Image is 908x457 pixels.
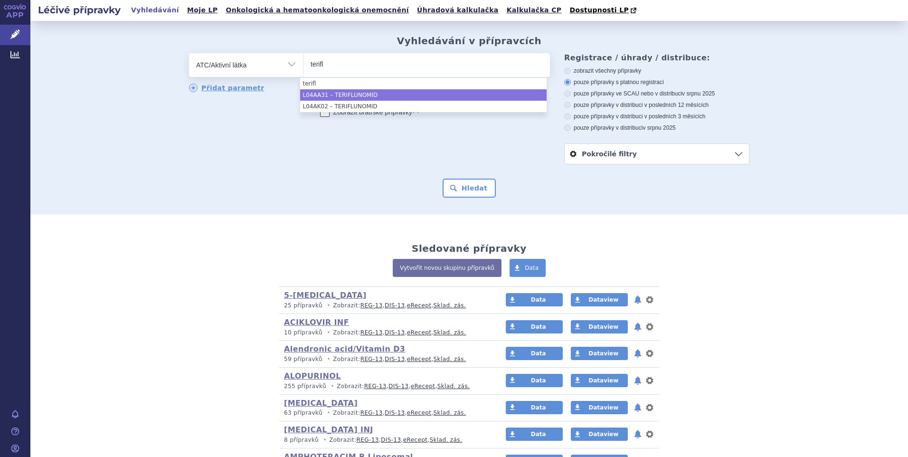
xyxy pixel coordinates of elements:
[571,401,628,414] a: Dataview
[385,329,405,336] a: DIS-13
[407,329,432,336] a: eRecept
[407,409,432,416] a: eRecept
[128,4,182,17] a: Vyhledávání
[284,355,488,363] p: Zobrazit: , , ,
[284,382,488,390] p: Zobrazit: , , ,
[443,179,496,198] button: Hledat
[531,324,546,330] span: Data
[564,101,749,109] label: pouze přípravky v distribuci v posledních 12 měsících
[30,3,128,17] h2: Léčivé přípravky
[506,401,563,414] a: Data
[633,428,643,440] button: notifikace
[588,324,618,330] span: Dataview
[284,329,488,337] p: Zobrazit: , , ,
[407,302,432,309] a: eRecept
[564,53,749,62] h3: Registrace / úhrady / distribuce:
[645,428,654,440] button: nastavení
[434,329,466,336] a: Sklad. zás.
[588,350,618,357] span: Dataview
[284,371,341,381] a: ALOPURINOL
[284,302,488,310] p: Zobrazit: , , ,
[506,347,563,360] a: Data
[571,293,628,306] a: Dataview
[569,6,629,14] span: Dostupnosti LP
[682,90,715,97] span: v srpnu 2025
[633,294,643,305] button: notifikace
[284,399,358,408] a: [MEDICAL_DATA]
[645,348,654,359] button: nastavení
[284,344,405,353] a: Alendronic acid/Vitamin D3
[645,294,654,305] button: nastavení
[531,431,546,438] span: Data
[284,291,367,300] a: 5-[MEDICAL_DATA]
[525,265,539,271] span: Data
[381,437,401,443] a: DIS-13
[633,348,643,359] button: notifikace
[360,329,383,336] a: REG-13
[385,356,405,362] a: DIS-13
[284,409,322,416] span: 63 přípravků
[633,321,643,333] button: notifikace
[385,302,405,309] a: DIS-13
[531,350,546,357] span: Data
[571,320,628,333] a: Dataview
[564,78,749,86] label: pouze přípravky s platnou registrací
[357,437,379,443] a: REG-13
[531,296,546,303] span: Data
[364,383,387,390] a: REG-13
[324,329,333,337] i: •
[411,383,435,390] a: eRecept
[564,67,749,75] label: zobrazit všechny přípravky
[633,375,643,386] button: notifikace
[588,377,618,384] span: Dataview
[506,428,563,441] a: Data
[633,402,643,413] button: notifikace
[434,409,466,416] a: Sklad. zás.
[284,318,349,327] a: ACIKLOVIR INF
[300,78,547,89] li: terifl
[324,355,333,363] i: •
[388,383,408,390] a: DIS-13
[437,383,470,390] a: Sklad. zás.
[284,383,326,390] span: 255 přípravků
[645,375,654,386] button: nastavení
[414,4,501,17] a: Úhradová kalkulačka
[360,409,383,416] a: REG-13
[588,404,618,411] span: Dataview
[588,431,618,438] span: Dataview
[324,302,333,310] i: •
[403,437,428,443] a: eRecept
[284,329,322,336] span: 10 přípravků
[393,259,501,277] a: Vytvořit novou skupinu přípravků
[284,302,322,309] span: 25 přípravků
[564,90,749,97] label: pouze přípravky ve SCAU nebo v distribuci
[300,101,547,112] li: L04AK02 – TERIFLUNOMID
[321,436,329,444] i: •
[531,404,546,411] span: Data
[588,296,618,303] span: Dataview
[564,124,749,132] label: pouze přípravky v distribuci
[184,4,220,17] a: Moje LP
[430,437,463,443] a: Sklad. zás.
[320,107,419,117] label: Zobrazit bratrské přípravky
[571,374,628,387] a: Dataview
[510,259,546,277] a: Data
[643,124,675,131] span: v srpnu 2025
[284,356,322,362] span: 59 přípravků
[223,4,412,17] a: Onkologická a hematoonkologická onemocnění
[506,293,563,306] a: Data
[506,320,563,333] a: Data
[571,347,628,360] a: Dataview
[434,302,466,309] a: Sklad. zás.
[567,4,641,17] a: Dostupnosti LP
[189,84,265,92] a: Přidat parametr
[531,377,546,384] span: Data
[360,302,383,309] a: REG-13
[506,374,563,387] a: Data
[645,402,654,413] button: nastavení
[504,4,565,17] a: Kalkulačka CP
[360,356,383,362] a: REG-13
[397,35,542,47] h2: Vyhledávání v přípravcích
[284,436,488,444] p: Zobrazit: , , ,
[565,144,749,164] a: Pokročilé filtry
